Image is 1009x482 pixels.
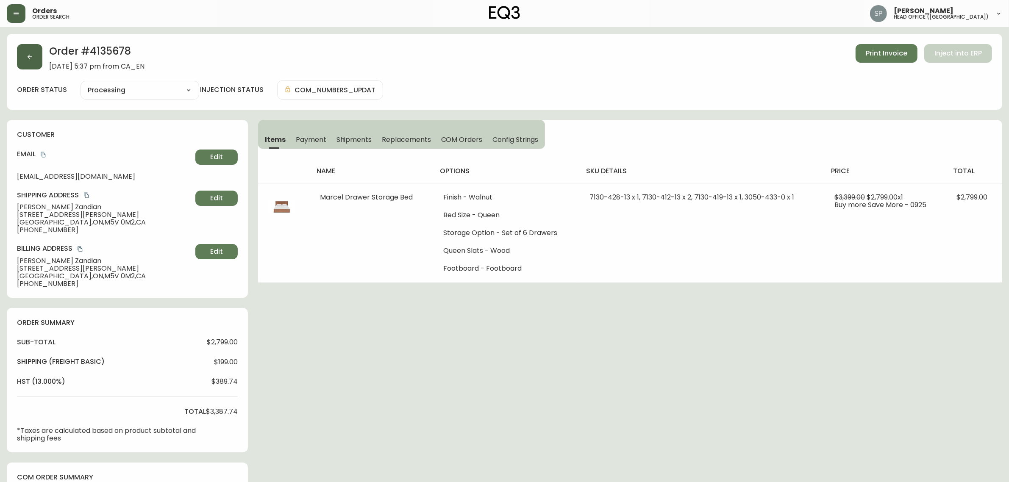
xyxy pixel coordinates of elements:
span: Edit [210,152,223,162]
h4: Billing Address [17,244,192,253]
li: Footboard - Footboard [443,265,569,272]
span: Print Invoice [866,49,907,58]
span: [DATE] 5:37 pm from CA_EN [49,63,145,70]
h4: total [953,166,995,176]
h4: sku details [586,166,817,176]
li: Bed Size - Queen [443,211,569,219]
button: Edit [195,150,238,165]
h4: options [440,166,573,176]
span: [PHONE_NUMBER] [17,280,192,288]
h4: total [184,407,206,416]
button: Edit [195,191,238,206]
span: Replacements [382,135,431,144]
span: Items [265,135,286,144]
button: Print Invoice [856,44,917,63]
span: [STREET_ADDRESS][PERSON_NAME] [17,265,192,272]
button: Edit [195,244,238,259]
button: copy [39,150,47,159]
span: Payment [296,135,326,144]
h5: order search [32,14,69,19]
h4: order summary [17,318,238,327]
button: copy [82,191,91,199]
span: Shipments [336,135,372,144]
li: Finish - Walnut [443,194,569,201]
span: $199.00 [214,358,238,366]
h4: injection status [200,85,264,94]
span: Edit [210,247,223,256]
span: $389.74 [211,378,238,385]
span: [PHONE_NUMBER] [17,226,192,234]
span: $3,387.74 [206,408,238,416]
span: [EMAIL_ADDRESS][DOMAIN_NAME] [17,173,192,180]
h4: sub-total [17,338,56,347]
span: Config Strings [492,135,538,144]
li: Storage Option - Set of 6 Drawers [443,229,569,237]
span: Buy more Save More - 0925 [834,200,926,210]
h4: Shipping ( Freight Basic ) [17,357,105,366]
span: [PERSON_NAME] [894,8,953,14]
h4: price [831,166,940,176]
span: [GEOGRAPHIC_DATA] , ON , M5V 0M2 , CA [17,219,192,226]
span: $2,799.00 [956,192,987,202]
span: COM Orders [441,135,483,144]
button: copy [76,245,84,253]
span: $2,799.00 x 1 [867,192,903,202]
h4: name [317,166,426,176]
span: [STREET_ADDRESS][PERSON_NAME] [17,211,192,219]
span: [PERSON_NAME] Zandian [17,203,192,211]
img: logo [489,6,520,19]
label: order status [17,85,67,94]
span: $2,799.00 [207,338,238,346]
span: 7130-428-13 x 1, 7130-412-13 x 2, 7130-419-13 x 1, 3050-433-0 x 1 [589,192,794,202]
h5: head office ([GEOGRAPHIC_DATA]) [894,14,989,19]
span: Orders [32,8,57,14]
p: *Taxes are calculated based on product subtotal and shipping fees [17,427,206,442]
li: Queen Slats - Wood [443,247,569,255]
span: [GEOGRAPHIC_DATA] , ON , M5V 0M2 , CA [17,272,192,280]
h2: Order # 4135678 [49,44,145,63]
span: [PERSON_NAME] Zandian [17,257,192,265]
h4: com order summary [17,473,238,482]
img: 7130-428-13-400-1-cljmt2o8o0d9o01864h8dvji4.jpg [268,194,295,221]
img: 0cb179e7bf3690758a1aaa5f0aafa0b4 [870,5,887,22]
h4: hst (13.000%) [17,377,65,386]
h4: customer [17,130,238,139]
span: Edit [210,194,223,203]
h4: Shipping Address [17,191,192,200]
span: Marcel Drawer Storage Bed [320,192,413,202]
h4: Email [17,150,192,159]
span: $3,399.00 [834,192,865,202]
